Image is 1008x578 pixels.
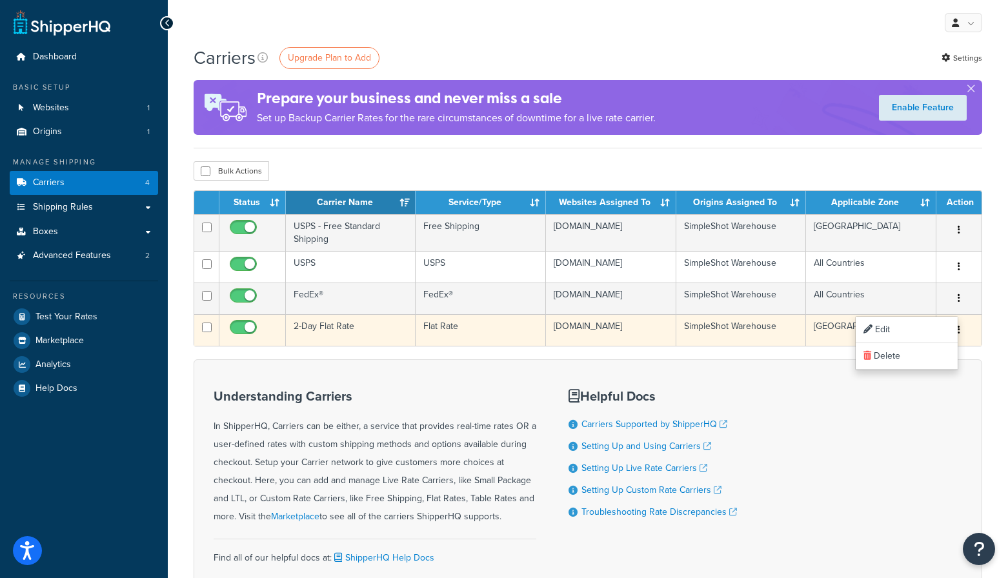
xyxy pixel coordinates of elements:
a: Upgrade Plan to Add [279,47,379,69]
th: Websites Assigned To: activate to sort column ascending [546,191,676,214]
span: Carriers [33,177,65,188]
span: Shipping Rules [33,202,93,213]
div: Find all of our helpful docs at: [214,539,536,567]
a: Settings [942,49,982,67]
a: Setting Up Live Rate Carriers [581,461,707,475]
a: Shipping Rules [10,195,158,219]
a: Analytics [10,353,158,376]
td: [DOMAIN_NAME] [546,283,676,314]
td: USPS [416,251,545,283]
button: Open Resource Center [963,533,995,565]
p: Set up Backup Carrier Rates for the rare circumstances of downtime for a live rate carrier. [257,109,656,127]
th: Status: activate to sort column ascending [219,191,286,214]
th: Service/Type: activate to sort column ascending [416,191,545,214]
div: In ShipperHQ, Carriers can be either, a service that provides real-time rates OR a user-defined r... [214,389,536,526]
a: Origins 1 [10,120,158,144]
td: SimpleShot Warehouse [676,251,807,283]
td: Flat Rate [416,314,545,346]
a: Setting Up Custom Rate Carriers [581,483,721,497]
a: Enable Feature [879,95,967,121]
th: Applicable Zone: activate to sort column ascending [806,191,936,214]
li: Websites [10,96,158,120]
td: SimpleShot Warehouse [676,283,807,314]
span: Help Docs [35,383,77,394]
a: Boxes [10,220,158,244]
h3: Understanding Carriers [214,389,536,403]
a: ShipperHQ Help Docs [332,551,434,564]
div: Resources [10,291,158,302]
td: [GEOGRAPHIC_DATA] [806,314,936,346]
td: FedEx® [416,283,545,314]
h4: Prepare your business and never miss a sale [257,88,656,109]
span: 4 [145,177,150,188]
span: Advanced Features [33,250,111,261]
th: Carrier Name: activate to sort column ascending [286,191,416,214]
a: Carriers Supported by ShipperHQ [581,417,727,431]
a: Help Docs [10,377,158,400]
img: ad-rules-rateshop-fe6ec290ccb7230408bd80ed9643f0289d75e0ffd9eb532fc0e269fcd187b520.png [194,80,257,135]
th: Action [936,191,982,214]
li: Advanced Features [10,244,158,268]
span: Websites [33,103,69,114]
td: All Countries [806,283,936,314]
td: All Countries [806,251,936,283]
td: [DOMAIN_NAME] [546,314,676,346]
span: Upgrade Plan to Add [288,51,371,65]
h1: Carriers [194,45,256,70]
a: Dashboard [10,45,158,69]
td: SimpleShot Warehouse [676,314,807,346]
li: Carriers [10,171,158,195]
h3: Helpful Docs [569,389,737,403]
span: Test Your Rates [35,312,97,323]
td: [DOMAIN_NAME] [546,214,676,251]
th: Origins Assigned To: activate to sort column ascending [676,191,807,214]
a: Test Your Rates [10,305,158,328]
a: Edit [856,317,958,343]
a: Setting Up and Using Carriers [581,439,711,453]
a: Websites 1 [10,96,158,120]
td: USPS - Free Standard Shipping [286,214,416,251]
span: Analytics [35,359,71,370]
td: FedEx® [286,283,416,314]
span: Boxes [33,226,58,237]
a: ShipperHQ Home [14,10,110,35]
td: [GEOGRAPHIC_DATA] [806,214,936,251]
td: 2-Day Flat Rate [286,314,416,346]
td: USPS [286,251,416,283]
span: Origins [33,126,62,137]
span: 1 [147,103,150,114]
a: Carriers 4 [10,171,158,195]
a: Marketplace [271,510,319,523]
span: Marketplace [35,335,84,346]
td: Free Shipping [416,214,545,251]
span: Dashboard [33,52,77,63]
span: 1 [147,126,150,137]
a: Troubleshooting Rate Discrepancies [581,505,737,519]
div: Manage Shipping [10,157,158,168]
a: Marketplace [10,329,158,352]
a: Advanced Features 2 [10,244,158,268]
td: SimpleShot Warehouse [676,214,807,251]
li: Origins [10,120,158,144]
div: Basic Setup [10,82,158,93]
td: [DOMAIN_NAME] [546,251,676,283]
span: 2 [145,250,150,261]
button: Bulk Actions [194,161,269,181]
a: Delete [856,343,958,370]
